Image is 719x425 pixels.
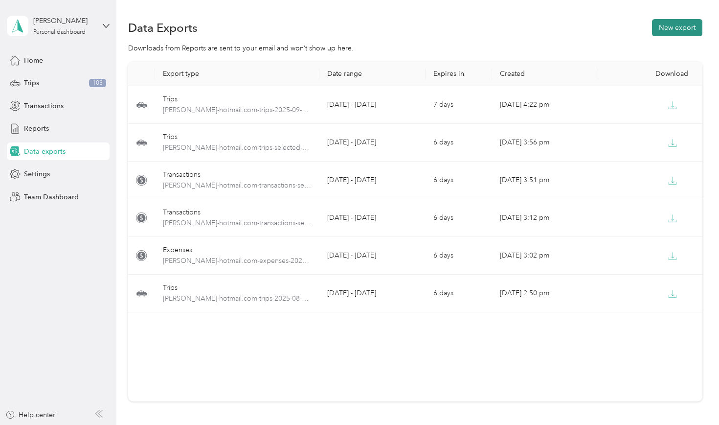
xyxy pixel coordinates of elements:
[426,62,492,86] th: Expires in
[492,124,598,162] td: [DATE] 3:56 pm
[163,245,312,256] div: Expenses
[24,123,49,134] span: Reports
[33,29,86,35] div: Personal dashboard
[24,169,50,179] span: Settings
[163,105,312,116] span: matthew_fortin_-hotmail.com-trips-2025-09-01-2025-09-03.pdf
[492,62,598,86] th: Created
[606,70,697,78] div: Download
[24,101,64,111] span: Transactions
[426,86,492,124] td: 7 days
[492,86,598,124] td: [DATE] 4:22 pm
[24,192,79,202] span: Team Dashboard
[24,78,39,88] span: Trips
[664,370,719,425] iframe: Everlance-gr Chat Button Frame
[426,162,492,199] td: 6 days
[163,283,312,293] div: Trips
[128,43,702,53] div: Downloads from Reports are sent to your email and won’t show up here.
[319,62,426,86] th: Date range
[163,180,312,191] span: matthew_fortin_-hotmail.com-transactions-selected-16.pdf
[163,142,312,153] span: matthew_fortin_-hotmail.com-trips-selected-121.pdf
[163,94,312,105] div: Trips
[24,146,66,157] span: Data exports
[319,275,426,312] td: [DATE] - [DATE]
[89,79,106,88] span: 103
[24,55,43,66] span: Home
[163,169,312,180] div: Transactions
[492,275,598,312] td: [DATE] 2:50 pm
[155,62,320,86] th: Export type
[426,199,492,237] td: 6 days
[319,124,426,162] td: [DATE] - [DATE]
[163,256,312,266] span: matthew_fortin_-hotmail.com-expenses-2025-08-01-2025-08-31.xlsx
[319,162,426,199] td: [DATE] - [DATE]
[163,132,312,142] div: Trips
[319,237,426,275] td: [DATE] - [DATE]
[163,218,312,229] span: matthew_fortin_-hotmail.com-transactions-selected-14.pdf
[426,275,492,312] td: 6 days
[128,23,198,33] h1: Data Exports
[492,199,598,237] td: [DATE] 3:12 pm
[5,410,55,420] button: Help center
[492,237,598,275] td: [DATE] 3:02 pm
[319,199,426,237] td: [DATE] - [DATE]
[33,16,94,26] div: [PERSON_NAME]
[163,293,312,304] span: matthew_fortin_-hotmail.com-trips-2025-08-01-2025-08-31.xlsx
[652,19,702,36] button: New export
[163,207,312,218] div: Transactions
[426,237,492,275] td: 6 days
[492,162,598,199] td: [DATE] 3:51 pm
[319,86,426,124] td: [DATE] - [DATE]
[426,124,492,162] td: 6 days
